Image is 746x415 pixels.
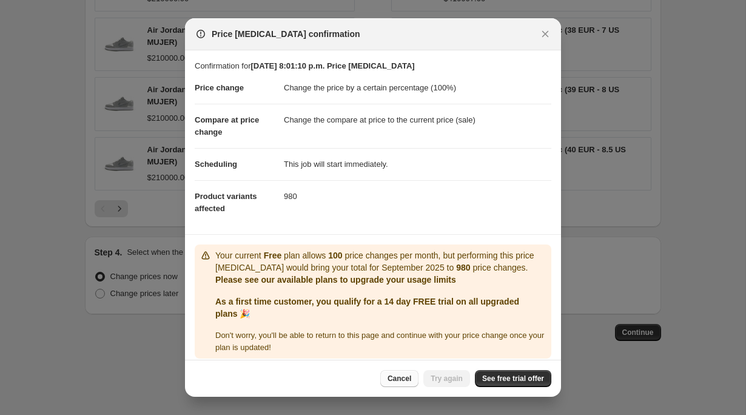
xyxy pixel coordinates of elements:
[380,370,418,387] button: Cancel
[284,104,551,136] dd: Change the compare at price to the current price (sale)
[212,28,360,40] span: Price [MEDICAL_DATA] confirmation
[195,115,259,137] span: Compare at price change
[475,370,551,387] a: See free trial offer
[284,72,551,104] dd: Change the price by a certain percentage (100%)
[482,374,544,383] span: See free trial offer
[456,263,470,272] b: 980
[250,61,414,70] b: [DATE] 8:01:10 p.m. Price [MEDICAL_DATA]
[215,249,546,274] p: Your current plan allows price changes per month, but performing this price [MEDICAL_DATA] would ...
[195,83,244,92] span: Price change
[195,60,551,72] p: Confirmation for
[195,192,257,213] span: Product variants affected
[284,180,551,212] dd: 980
[537,25,554,42] button: Close
[328,251,342,260] b: 100
[195,160,237,169] span: Scheduling
[215,297,519,319] b: As a first time customer, you qualify for a 14 day FREE trial on all upgraded plans 🎉
[388,374,411,383] span: Cancel
[284,148,551,180] dd: This job will start immediately.
[264,251,282,260] b: Free
[215,274,546,286] p: Please see our available plans to upgrade your usage limits
[215,331,544,352] span: Don ' t worry, you ' ll be able to return to this page and continue with your price change once y...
